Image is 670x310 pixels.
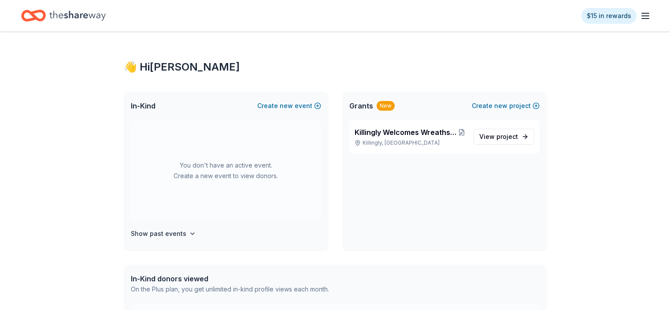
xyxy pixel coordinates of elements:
div: You don't have an active event. Create a new event to view donors. [131,120,321,221]
span: Grants [349,101,373,111]
span: new [494,101,507,111]
div: New [377,101,395,111]
button: Createnewevent [257,101,321,111]
h4: Show past events [131,228,186,239]
span: In-Kind [131,101,155,111]
a: $15 in rewards [581,8,637,24]
span: project [496,133,518,140]
span: View [479,131,518,142]
a: View project [474,129,534,145]
span: new [280,101,293,111]
span: Killingly Welcomes Wreaths Across [GEOGRAPHIC_DATA] [355,127,457,138]
a: Home [21,5,106,26]
div: On the Plus plan, you get unlimited in-kind profile views each month. [131,284,329,295]
div: 👋 Hi [PERSON_NAME] [124,60,547,74]
p: Killingly, [GEOGRAPHIC_DATA] [355,139,466,146]
button: Show past events [131,228,196,239]
button: Createnewproject [472,101,540,111]
div: In-Kind donors viewed [131,273,329,284]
